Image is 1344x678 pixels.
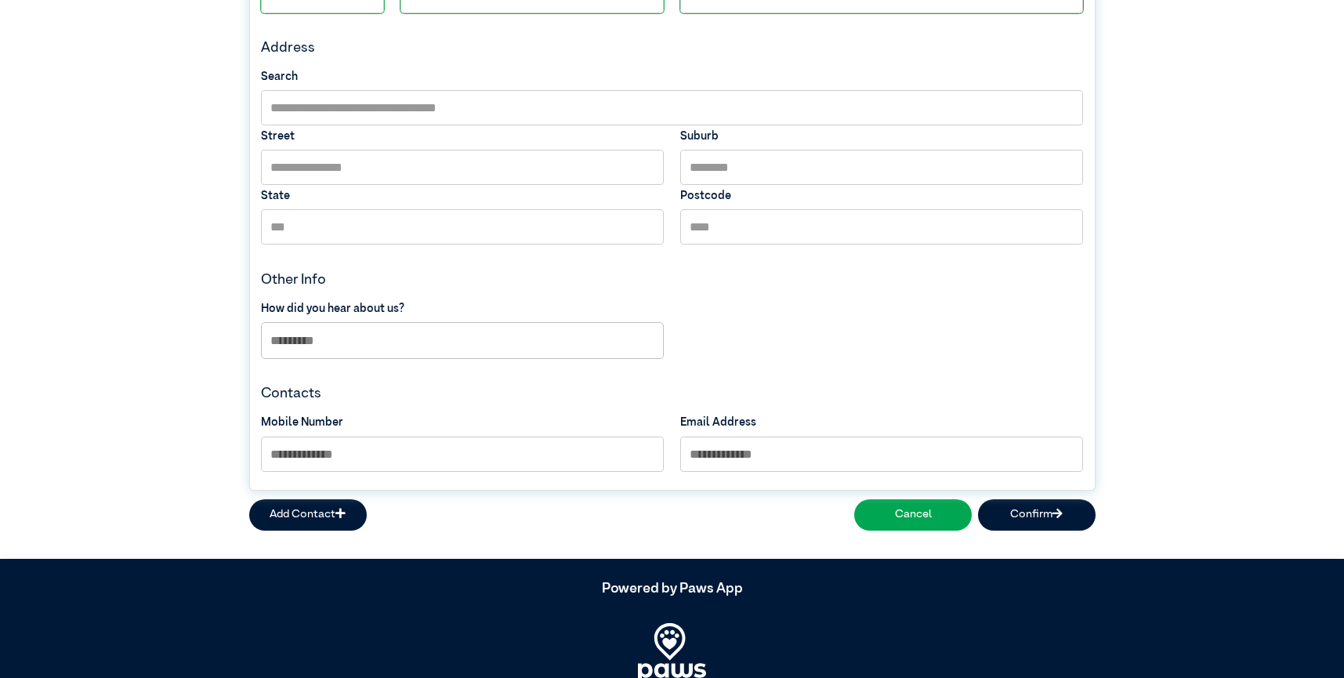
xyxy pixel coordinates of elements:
[261,272,1083,289] h4: Other Info
[680,188,1083,205] label: Postcode
[261,90,1083,125] input: Search by Suburb
[249,499,367,531] button: Add Contact
[261,188,664,205] label: State
[854,499,972,531] button: Cancel
[680,129,1083,146] label: Suburb
[261,69,1083,86] label: Search
[261,40,1083,57] h4: Address
[680,415,1083,432] label: Email Address
[978,499,1096,531] button: Confirm
[261,301,664,318] label: How did you hear about us?
[261,386,1083,403] h4: Contacts
[249,581,1096,598] h5: Powered by Paws App
[261,129,664,146] label: Street
[261,415,664,432] label: Mobile Number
